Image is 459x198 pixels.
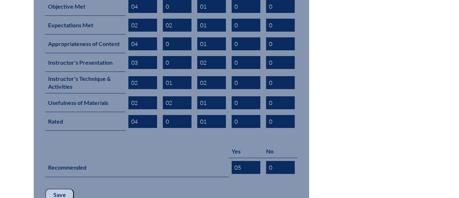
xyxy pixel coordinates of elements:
th: Instructor's Presentation [45,53,126,72]
th: Usefulness of Materials [45,93,126,112]
th: Yes [229,144,263,158]
th: Instructor's Technique & Activities [45,72,126,93]
th: Recommended [45,158,229,177]
th: No [263,144,298,158]
th: Appropriateness of Content [45,34,126,53]
th: Rated [45,112,126,131]
th: Expectations Met [45,16,126,34]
